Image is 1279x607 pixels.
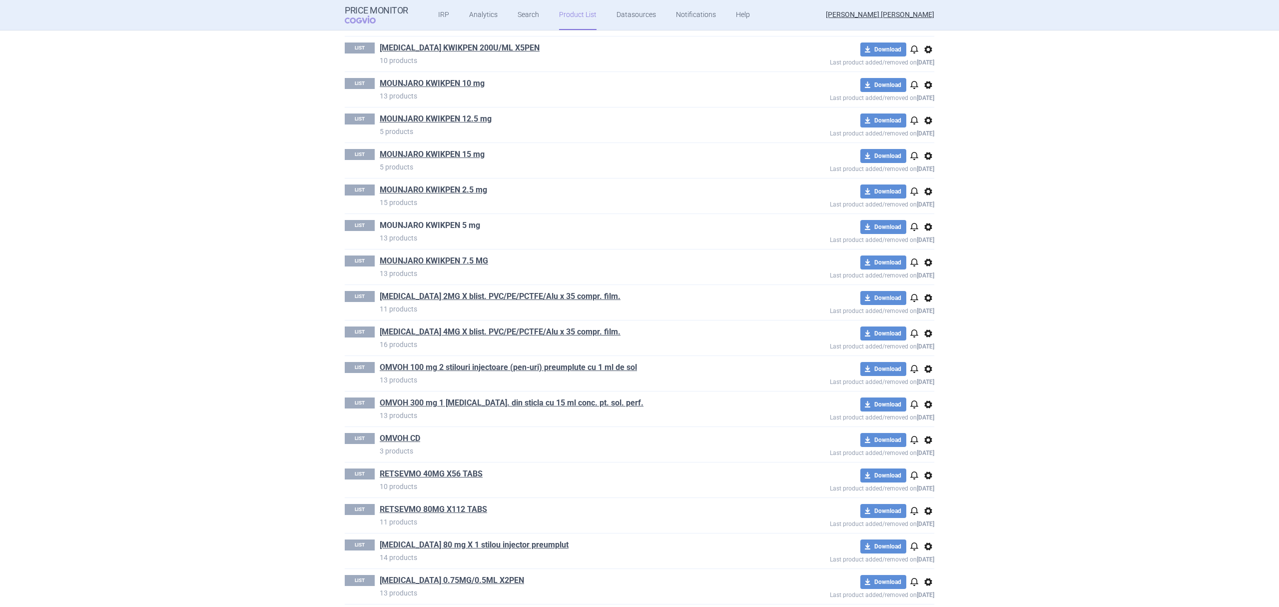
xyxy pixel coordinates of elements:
h1: OMVOH 300 mg 1 flac. din sticla cu 15 ml conc. pt. sol. perf. [380,397,757,410]
strong: [DATE] [917,130,934,137]
a: [MEDICAL_DATA] 2MG X blist. PVC/PE/PCTFE/Alu x 35 compr. film. [380,291,621,302]
a: OMVOH CD [380,433,420,444]
strong: [DATE] [917,94,934,101]
button: Download [860,78,906,92]
a: MOUNJARO KWIKPEN 15 mg [380,149,485,160]
p: LIST [345,78,375,89]
p: 5 products [380,162,757,172]
p: LIST [345,575,375,586]
p: LIST [345,397,375,408]
button: Download [860,113,906,127]
p: Last product added/removed on [757,234,934,243]
p: 15 products [380,197,757,207]
button: Download [860,184,906,198]
p: LIST [345,184,375,195]
p: 10 products [380,55,757,65]
p: LIST [345,149,375,160]
button: Download [860,397,906,411]
p: Last product added/removed on [757,127,934,137]
button: Download [860,42,906,56]
a: OMVOH 100 mg 2 stilouri injectoare (pen-uri) preumplute cu 1 ml de sol [380,362,637,373]
p: 13 products [380,91,757,101]
h1: OMVOH 100 mg 2 stilouri injectoare (pen-uri) preumplute cu 1 ml de sol [380,362,757,375]
h1: RETSEVMO 80MG X112 TABS [380,504,757,517]
strong: [DATE] [917,59,934,66]
p: LIST [345,220,375,231]
p: 14 products [380,552,757,562]
span: COGVIO [345,15,390,23]
strong: [DATE] [917,236,934,243]
p: LIST [345,362,375,373]
p: LIST [345,504,375,515]
a: MOUNJARO KWIKPEN 10 mg [380,78,485,89]
a: MOUNJARO KWIKPEN 7.5 MG [380,255,488,266]
strong: [DATE] [917,520,934,527]
p: Last product added/removed on [757,56,934,66]
p: Last product added/removed on [757,553,934,563]
strong: [DATE] [917,449,934,456]
p: LIST [345,326,375,337]
strong: [DATE] [917,201,934,208]
strong: [DATE] [917,343,934,350]
h1: OMVOH CD [380,433,757,446]
p: Last product added/removed on [757,340,934,350]
h1: TALTZ 80 mg X 1 stilou injector preumplut [380,539,757,552]
a: MOUNJARO KWIKPEN 2.5 mg [380,184,487,195]
h1: RETSEVMO 40MG X56 TABS [380,468,757,481]
a: RETSEVMO 80MG X112 TABS [380,504,487,515]
h1: MOUNJARO KWIKPEN 7.5 MG [380,255,757,268]
p: 11 products [380,517,757,527]
p: 16 products [380,339,757,349]
p: LIST [345,539,375,550]
p: 13 products [380,233,757,243]
button: Download [860,220,906,234]
button: Download [860,433,906,447]
button: Download [860,149,906,163]
h1: OLUMIANT 2MG X blist. PVC/PE/PCTFE/Alu x 35 compr. film. [380,291,757,304]
button: Download [860,575,906,589]
button: Download [860,326,906,340]
p: Last product added/removed on [757,482,934,492]
p: LIST [345,291,375,302]
strong: [DATE] [917,307,934,314]
a: [MEDICAL_DATA] 4MG X blist. PVC/PE/PCTFE/Alu x 35 compr. film. [380,326,621,337]
button: Download [860,291,906,305]
strong: Price Monitor [345,5,408,15]
a: Price MonitorCOGVIO [345,5,408,24]
h1: TRULICITY 0.75MG/0.5ML X2PEN [380,575,757,588]
h1: LYUMJEV KWIKPEN 200U/ML X5PEN [380,42,757,55]
button: Download [860,504,906,518]
p: Last product added/removed on [757,589,934,598]
p: LIST [345,113,375,124]
h1: MOUNJARO KWIKPEN 2.5 mg [380,184,757,197]
h1: MOUNJARO KWIKPEN 10 mg [380,78,757,91]
button: Download [860,362,906,376]
p: 13 products [380,268,757,278]
h1: OLUMIANT 4MG X blist. PVC/PE/PCTFE/Alu x 35 compr. film. [380,326,757,339]
p: Last product added/removed on [757,518,934,527]
strong: [DATE] [917,414,934,421]
p: LIST [345,433,375,444]
p: LIST [345,468,375,479]
p: Last product added/removed on [757,269,934,279]
a: OMVOH 300 mg 1 [MEDICAL_DATA]. din sticla cu 15 ml conc. pt. sol. perf. [380,397,643,408]
button: Download [860,255,906,269]
strong: [DATE] [917,165,934,172]
a: MOUNJARO KWIKPEN 5 mg [380,220,480,231]
button: Download [860,539,906,553]
a: MOUNJARO KWIKPEN 12.5 mg [380,113,492,124]
p: 3 products [380,446,757,456]
p: Last product added/removed on [757,305,934,314]
p: Last product added/removed on [757,198,934,208]
p: LIST [345,42,375,53]
p: LIST [345,255,375,266]
h1: MOUNJARO KWIKPEN 5 mg [380,220,757,233]
p: 11 products [380,304,757,314]
p: 13 products [380,588,757,598]
p: 13 products [380,375,757,385]
button: Download [860,468,906,482]
a: [MEDICAL_DATA] KWIKPEN 200U/ML X5PEN [380,42,540,53]
strong: [DATE] [917,272,934,279]
p: 5 products [380,126,757,136]
p: 10 products [380,481,757,491]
